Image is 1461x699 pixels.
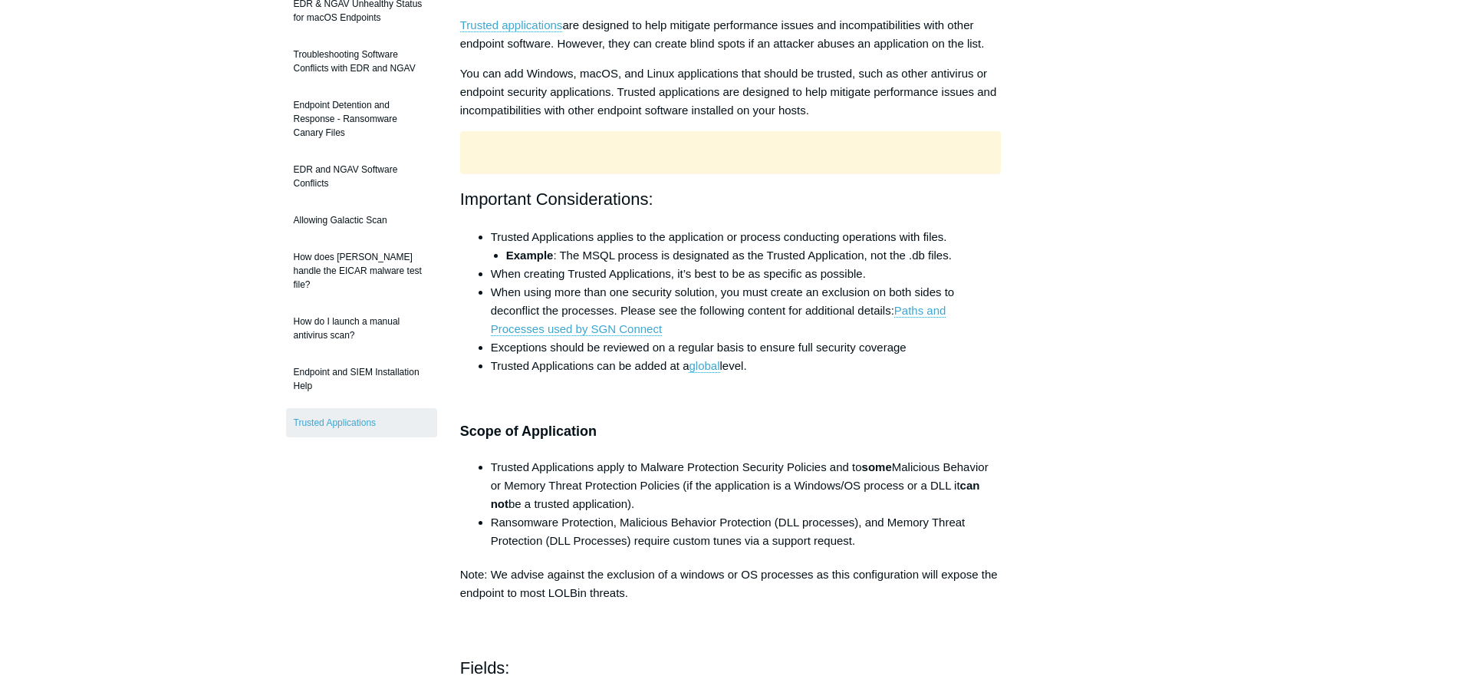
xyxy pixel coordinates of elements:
[286,242,437,299] a: How does [PERSON_NAME] handle the EICAR malware test file?
[460,16,1002,53] p: are designed to help mitigate performance issues and incompatibilities with other endpoint softwa...
[862,460,892,473] strong: some
[689,359,719,373] a: global
[286,40,437,83] a: Troubleshooting Software Conflicts with EDR and NGAV
[460,18,563,32] a: Trusted applications
[286,91,437,147] a: Endpoint Detention and Response - Ransomware Canary Files
[506,246,1002,265] li: : The MSQL process is designated as the Trusted Application, not the .db files.
[460,186,1002,213] h2: Important Considerations:
[491,304,946,336] a: Paths and Processes used by SGN Connect
[460,565,1002,602] p: Note: We advise against the exclusion of a windows or OS processes as this configuration will exp...
[286,206,437,235] a: Allowing Galactic Scan
[491,513,1002,550] li: Ransomware Protection, Malicious Behavior Protection (DLL processes), and Memory Threat Protectio...
[491,479,980,510] strong: can not
[286,307,437,350] a: How do I launch a manual antivirus scan?
[491,458,1002,513] li: Trusted Applications apply to Malware Protection Security Policies and to Malicious Behavior or M...
[491,228,1002,265] li: Trusted Applications applies to the application or process conducting operations with files.
[460,64,1002,120] p: You can add Windows, macOS, and Linux applications that should be trusted, such as other antiviru...
[506,249,554,262] strong: Example
[491,338,1002,357] li: Exceptions should be reviewed on a regular basis to ensure full security coverage
[491,283,1002,338] li: When using more than one security solution, you must create an exclusion on both sides to deconfl...
[491,357,1002,375] li: Trusted Applications can be added at a level.
[491,265,1002,283] li: When creating Trusted Applications, it’s best to be as specific as possible.
[286,155,437,198] a: EDR and NGAV Software Conflicts
[286,408,437,437] a: Trusted Applications
[286,358,437,401] a: Endpoint and SIEM Installation Help
[460,420,1002,443] h3: Scope of Application
[460,654,1002,681] h2: Fields:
